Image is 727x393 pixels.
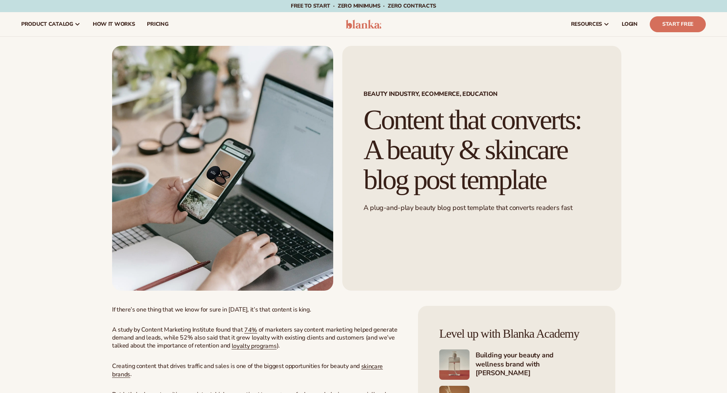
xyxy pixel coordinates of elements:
a: Start Free [650,16,706,32]
a: loyalty programs [232,342,277,350]
a: Shopify Image 5 Building your beauty and wellness brand with [PERSON_NAME] [439,349,594,380]
span: pricing [147,21,168,27]
a: 74% [244,326,257,334]
img: logo [346,20,382,29]
span: Free to start · ZERO minimums · ZERO contracts [291,2,436,9]
img: Hand writing blog content notes on notepad with laptop out of focus in the background. Include a ... [112,46,333,291]
a: resources [565,12,616,36]
span: A study by Content Marketing Institute found that [112,326,243,334]
span: Creating content that drives traffic and sales is one of the biggest opportunities for beauty and [112,362,360,370]
span: How It Works [93,21,135,27]
span: . [130,370,132,378]
h1: Content that converts: A beauty & skincare blog post template [363,105,600,194]
span: LOGIN [622,21,638,27]
span: A plug-and-play beauty blog post template that converts readers fast [363,203,573,212]
img: Shopify Image 5 [439,349,470,380]
a: product catalog [15,12,87,36]
span: ). [277,341,280,350]
span: resources [571,21,602,27]
a: skincare brands [112,362,383,379]
a: pricing [141,12,174,36]
span: If there’s one thing that we know for sure in [DATE], it’s that content is king. [112,305,311,314]
span: product catalog [21,21,73,27]
a: LOGIN [616,12,644,36]
h4: Level up with Blanka Academy [439,327,594,340]
span: Beauty industry, Ecommerce, Education [363,91,600,97]
span: of marketers say content marketing helped generate demand and leads, while 52% also said that it ... [112,326,398,350]
h4: Building your beauty and wellness brand with [PERSON_NAME] [476,351,594,378]
a: How It Works [87,12,141,36]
